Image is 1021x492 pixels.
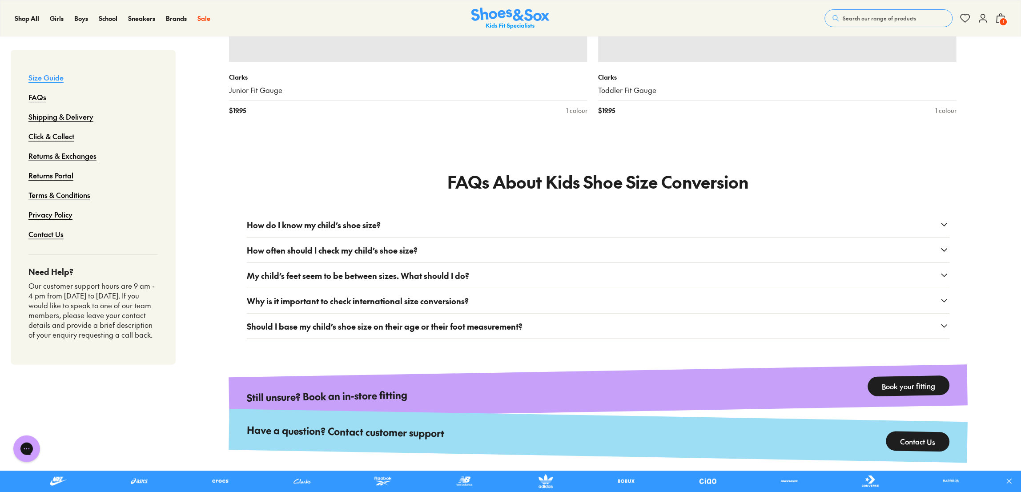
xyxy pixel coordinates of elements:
span: How do I know my child’s shoe size? [247,219,381,231]
a: Shoes & Sox [471,8,550,29]
span: Should I base my child’s shoe size on their age or their foot measurement? [247,320,523,332]
a: Returns Portal [28,165,73,185]
img: SNS_Logo_Responsive.svg [471,8,550,29]
button: 1 [996,8,1006,28]
a: Sale [197,14,210,23]
button: Why is it important to check international size conversions? [247,288,950,313]
p: Clarks [229,73,588,82]
iframe: Gorgias live chat messenger [9,432,44,465]
a: Boys [74,14,88,23]
p: Our customer support hours are 9 am - 4 pm from [DATE] to [DATE]. If you would like to speak to o... [28,281,158,340]
span: How often should I check my child’s shoe size? [247,244,418,256]
a: Book your fitting [868,375,950,396]
a: Privacy Policy [28,205,72,224]
a: Contact Us [886,431,950,452]
div: 1 colour [566,106,587,115]
a: Brands [166,14,187,23]
a: School [99,14,117,23]
button: How often should I check my child’s shoe size? [247,238,950,262]
h4: Still unsure? Book an in-store fitting [247,387,408,405]
div: 1 colour [936,106,957,115]
h4: Have a question? Contact customer support [247,423,445,441]
span: 1 [999,17,1008,26]
span: Why is it important to check international size conversions? [247,295,469,307]
a: Terms & Conditions [28,185,90,205]
a: Returns & Exchanges [28,146,96,165]
a: Junior Fit Gauge [229,85,588,95]
a: Contact Us [28,224,64,244]
h1: FAQs About Kids Shoe Size Conversion [247,169,950,194]
button: How do I know my child’s shoe size? [247,212,950,237]
a: FAQs [28,87,46,107]
a: Toddler Fit Gauge [598,85,957,95]
button: My child’s feet seem to be between sizes. What should I do? [247,263,950,288]
button: Search our range of products [825,9,953,27]
p: Clarks [598,73,957,82]
span: Search our range of products [843,14,916,22]
span: $ 19.95 [598,106,615,115]
span: $ 19.95 [229,106,246,115]
a: Shipping & Delivery [28,107,93,126]
span: My child’s feet seem to be between sizes. What should I do? [247,270,469,282]
a: Girls [50,14,64,23]
a: Shop All [15,14,39,23]
a: Size Guide [28,68,64,87]
a: Sneakers [128,14,155,23]
h4: Need Help? [28,266,158,278]
button: Should I base my child’s shoe size on their age or their foot measurement? [247,314,950,339]
a: Click & Collect [28,126,74,146]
